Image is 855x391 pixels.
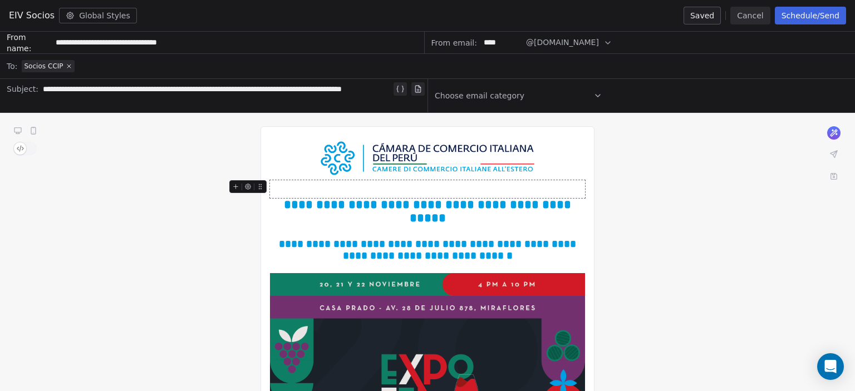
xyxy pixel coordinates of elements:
[9,9,55,22] span: EIV Socios
[435,90,524,101] span: Choose email category
[730,7,770,24] button: Cancel
[59,8,137,23] button: Global Styles
[7,61,17,72] span: To:
[684,7,721,24] button: Saved
[7,32,51,54] span: From name:
[7,83,38,111] span: Subject:
[526,37,599,48] span: @[DOMAIN_NAME]
[431,37,477,48] span: From email:
[817,353,844,380] div: Open Intercom Messenger
[775,7,846,24] button: Schedule/Send
[24,62,63,71] span: Socios CCIP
